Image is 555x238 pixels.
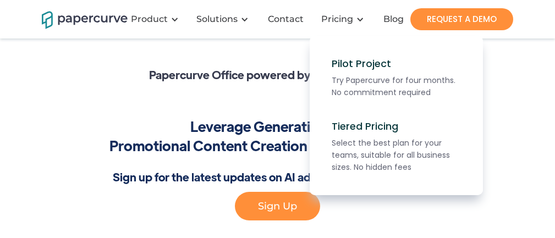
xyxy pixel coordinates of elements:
a: Contact [260,14,315,25]
div: Pricing [315,3,375,36]
div: Contact [268,14,304,25]
a: REQUEST A DEMO [410,8,513,30]
a: Blog [375,14,415,25]
a: Pricing [321,14,353,25]
div: Product [131,14,168,25]
div: Tiered Pricing [332,120,398,132]
nav: Pricing [42,36,514,195]
div: Solutions [190,3,260,36]
div: Try Papercurve for four months. No commitment required [332,74,468,98]
a: Pilot ProjectTry Papercurve for four months. No commitment required [321,47,472,109]
a: Sign Up [235,192,320,220]
a: Tiered PricingSelect the best plan for your teams, suitable for all business sizes. No hidden fees [321,109,472,184]
div: Pilot Project [332,58,391,70]
div: Select the best plan for your teams, suitable for all business sizes. No hidden fees [332,137,468,173]
div: Blog [383,14,404,25]
a: home [42,9,113,29]
div: Product [124,3,190,36]
div: Solutions [196,14,238,25]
